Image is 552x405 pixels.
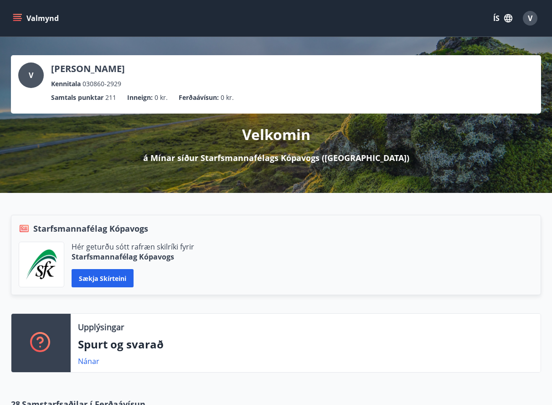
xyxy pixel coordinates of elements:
p: [PERSON_NAME] [51,62,125,75]
span: V [29,70,33,80]
span: 211 [105,93,116,103]
img: x5MjQkxwhnYn6YREZUTEa9Q4KsBUeQdWGts9Dj4O.png [26,249,57,280]
p: á Mínar síður Starfsmannafélags Kópavogs ([GEOGRAPHIC_DATA]) [143,152,409,164]
a: Nánar [78,356,99,366]
p: Starfsmannafélag Kópavogs [72,252,194,262]
span: V [528,13,532,23]
button: V [519,7,541,29]
p: Spurt og svarað [78,337,533,352]
span: 0 kr. [221,93,234,103]
span: Starfsmannafélag Kópavogs [33,223,148,234]
p: Kennitala [51,79,81,89]
p: Hér geturðu sótt rafræn skilríki fyrir [72,242,194,252]
button: menu [11,10,62,26]
span: 030860-2929 [83,79,121,89]
p: Velkomin [242,125,310,145]
p: Inneign : [127,93,153,103]
p: Ferðaávísun : [179,93,219,103]
button: Sækja skírteini [72,269,134,287]
p: Upplýsingar [78,321,124,333]
button: ÍS [488,10,517,26]
span: 0 kr. [155,93,168,103]
p: Samtals punktar [51,93,103,103]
